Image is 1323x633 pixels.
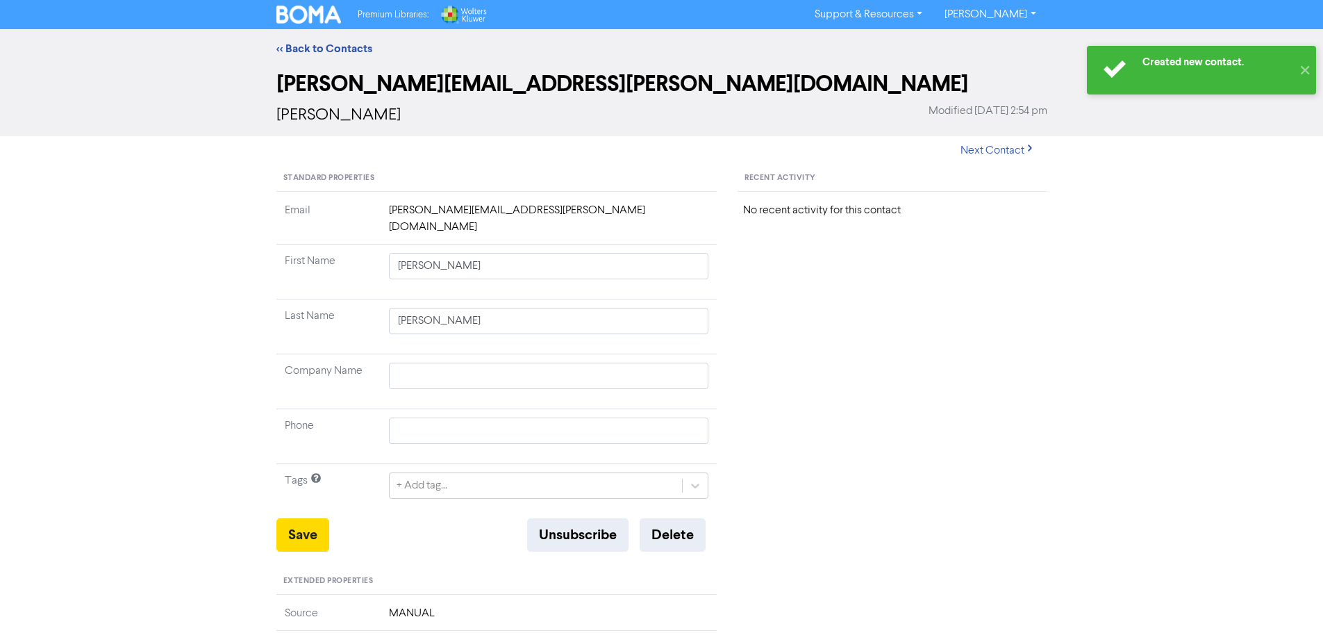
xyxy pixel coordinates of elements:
div: Standard Properties [276,165,717,192]
a: << Back to Contacts [276,42,372,56]
div: Recent Activity [738,165,1047,192]
button: Delete [640,518,706,552]
div: Extended Properties [276,568,717,595]
img: Wolters Kluwer [440,6,487,24]
span: [PERSON_NAME] [276,107,401,124]
td: Tags [276,464,381,519]
td: [PERSON_NAME][EMAIL_ADDRESS][PERSON_NAME][DOMAIN_NAME] [381,202,717,245]
td: Company Name [276,354,381,409]
td: First Name [276,245,381,299]
td: Last Name [276,299,381,354]
div: + Add tag... [397,477,447,494]
iframe: Chat Widget [1254,566,1323,633]
span: Modified [DATE] 2:54 pm [929,103,1047,120]
img: BOMA Logo [276,6,342,24]
div: Created new contact. [1142,55,1292,69]
span: Premium Libraries: [358,10,428,19]
td: Source [276,605,381,631]
td: Email [276,202,381,245]
td: MANUAL [381,605,717,631]
td: Phone [276,409,381,464]
div: No recent activity for this contact [743,202,1041,219]
h2: [PERSON_NAME][EMAIL_ADDRESS][PERSON_NAME][DOMAIN_NAME] [276,71,1047,97]
a: [PERSON_NAME] [933,3,1047,26]
button: Save [276,518,329,552]
button: Unsubscribe [527,518,629,552]
button: Next Contact [949,136,1047,165]
a: Support & Resources [804,3,933,26]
